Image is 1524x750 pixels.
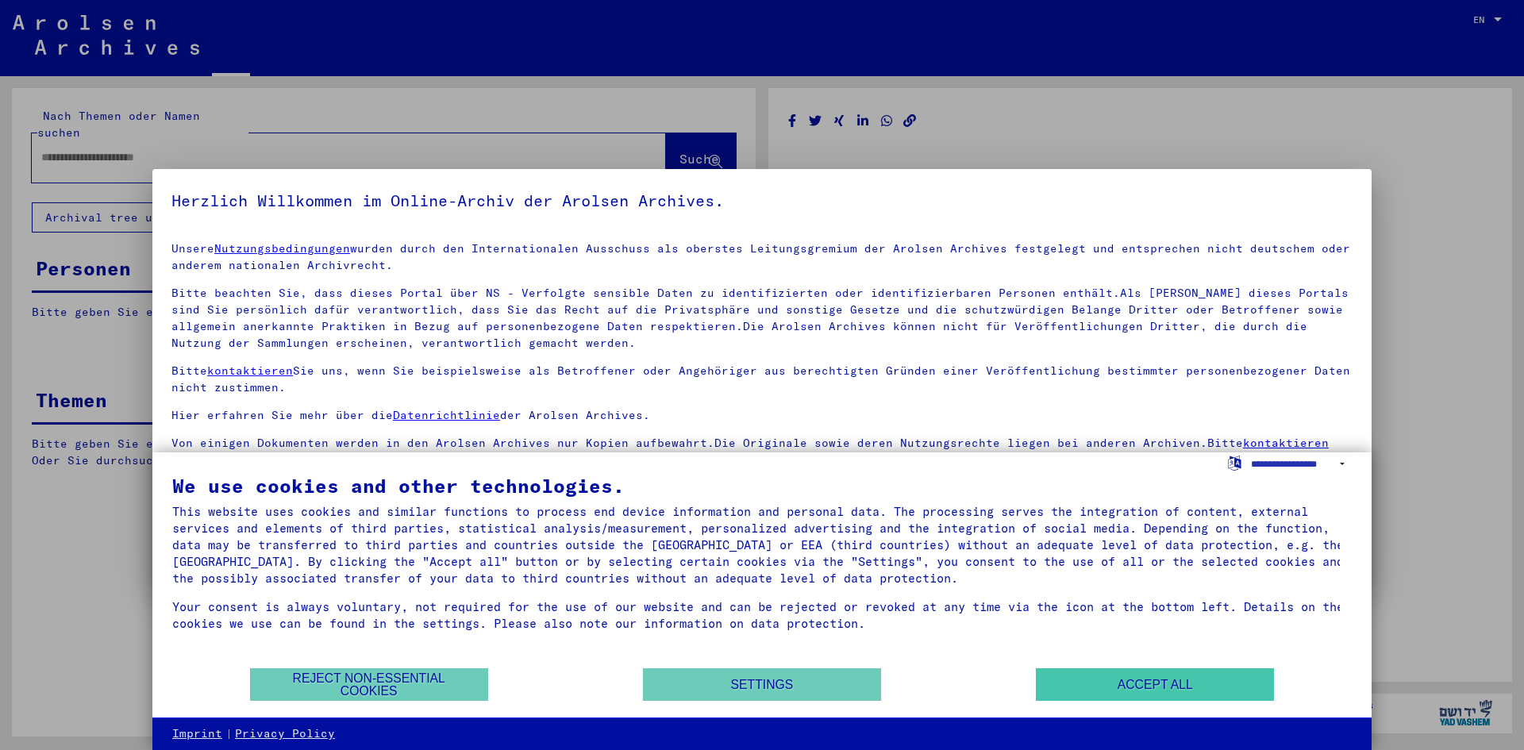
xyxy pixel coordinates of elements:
a: Nutzungsbedingungen [214,241,350,256]
a: kontaktieren [207,363,293,378]
p: Unsere wurden durch den Internationalen Ausschuss als oberstes Leitungsgremium der Arolsen Archiv... [171,240,1353,274]
p: Bitte beachten Sie, dass dieses Portal über NS - Verfolgte sensible Daten zu identifizierten oder... [171,285,1353,352]
a: Datenrichtlinie [393,408,500,422]
p: Von einigen Dokumenten werden in den Arolsen Archives nur Kopien aufbewahrt.Die Originale sowie d... [171,435,1353,468]
button: Accept all [1036,668,1274,701]
div: This website uses cookies and similar functions to process end device information and personal da... [172,503,1352,587]
p: Bitte Sie uns, wenn Sie beispielsweise als Betroffener oder Angehöriger aus berechtigten Gründen ... [171,363,1353,396]
a: Privacy Policy [235,726,335,742]
p: Hier erfahren Sie mehr über die der Arolsen Archives. [171,407,1353,424]
h5: Herzlich Willkommen im Online-Archiv der Arolsen Archives. [171,188,1353,213]
a: Imprint [172,726,222,742]
div: We use cookies and other technologies. [172,476,1352,495]
div: Your consent is always voluntary, not required for the use of our website and can be rejected or ... [172,598,1352,632]
button: Settings [643,668,881,701]
button: Reject non-essential cookies [250,668,488,701]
